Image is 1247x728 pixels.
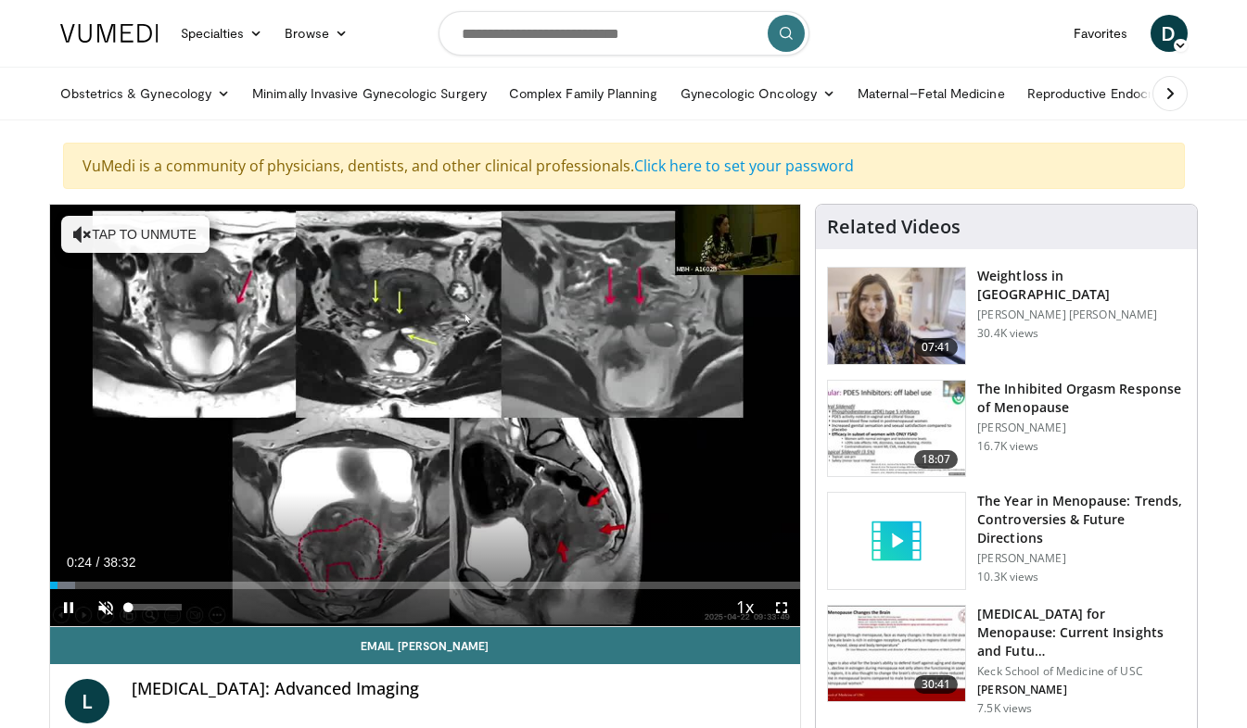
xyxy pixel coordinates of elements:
h4: [MEDICAL_DATA]: Advanced Imaging [132,679,786,699]
span: 0:24 [67,555,92,570]
a: Specialties [170,15,274,52]
p: [PERSON_NAME] [977,551,1186,566]
img: video_placeholder_short.svg [828,493,965,589]
h3: Weightloss in [GEOGRAPHIC_DATA] [977,267,1186,304]
div: Progress Bar [50,582,801,589]
img: 47271b8a-94f4-49c8-b914-2a3d3af03a9e.150x105_q85_crop-smart_upscale.jpg [828,606,965,702]
video-js: Video Player [50,205,801,627]
p: 30.4K views [977,326,1038,341]
img: 283c0f17-5e2d-42ba-a87c-168d447cdba4.150x105_q85_crop-smart_upscale.jpg [828,381,965,477]
span: / [96,555,100,570]
button: Fullscreen [763,589,800,626]
a: D [1151,15,1188,52]
h3: [MEDICAL_DATA] for Menopause: Current Insights and Futu… [977,605,1186,660]
p: [PERSON_NAME] [977,420,1186,435]
img: VuMedi Logo [60,24,159,43]
a: Click here to set your password [634,156,854,176]
a: Email [PERSON_NAME] [50,627,801,664]
img: 9983fed1-7565-45be-8934-aef1103ce6e2.150x105_q85_crop-smart_upscale.jpg [828,268,965,364]
a: 07:41 Weightloss in [GEOGRAPHIC_DATA] [PERSON_NAME] [PERSON_NAME] 30.4K views [827,267,1186,365]
h4: Related Videos [827,216,961,238]
a: Gynecologic Oncology [669,75,846,112]
a: 18:07 The Inhibited Orgasm Response of Menopause [PERSON_NAME] 16.7K views [827,380,1186,478]
span: 07:41 [914,338,959,357]
input: Search topics, interventions [439,11,809,56]
a: 30:41 [MEDICAL_DATA] for Menopause: Current Insights and Futu… Keck School of Medicine of USC [PE... [827,605,1186,716]
h3: The Inhibited Orgasm Response of Menopause [977,380,1186,417]
p: Keck School of Medicine of USC [977,664,1186,679]
button: Tap to unmute [61,216,210,253]
button: Unmute [87,589,124,626]
a: Complex Family Planning [498,75,669,112]
p: [PERSON_NAME] [PERSON_NAME] [977,308,1186,322]
a: The Year in Menopause: Trends, Controversies & Future Directions [PERSON_NAME] 10.3K views [827,492,1186,590]
div: Volume Level [129,604,182,610]
button: Playback Rate [726,589,763,626]
a: L [65,679,109,723]
p: 16.7K views [977,439,1038,454]
div: VuMedi is a community of physicians, dentists, and other clinical professionals. [63,143,1185,189]
p: 10.3K views [977,570,1038,584]
p: 7.5K views [977,701,1032,716]
a: Obstetrics & Gynecology [49,75,242,112]
p: [PERSON_NAME] [977,683,1186,697]
a: Favorites [1062,15,1139,52]
span: 38:32 [103,555,135,570]
a: Browse [274,15,359,52]
a: Maternal–Fetal Medicine [846,75,1016,112]
button: Pause [50,589,87,626]
a: Minimally Invasive Gynecologic Surgery [241,75,498,112]
h3: The Year in Menopause: Trends, Controversies & Future Directions [977,492,1186,547]
span: 30:41 [914,675,959,694]
span: 18:07 [914,450,959,469]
